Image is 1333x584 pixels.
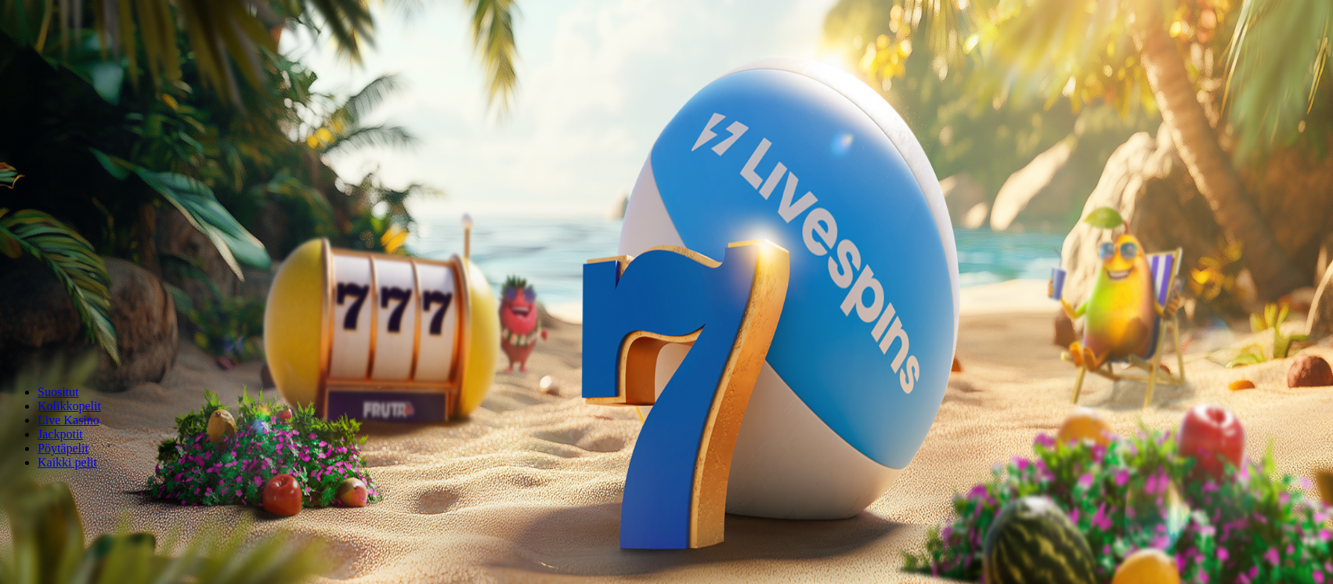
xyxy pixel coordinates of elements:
[38,413,99,427] a: Live Kasino
[38,456,97,469] a: Kaikki pelit
[6,359,1327,499] header: Lobby
[38,442,89,455] a: Pöytäpelit
[38,427,83,441] a: Jackpotit
[38,385,78,398] a: Suositut
[38,399,101,413] a: Kolikkopelit
[6,359,1327,470] nav: Lobby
